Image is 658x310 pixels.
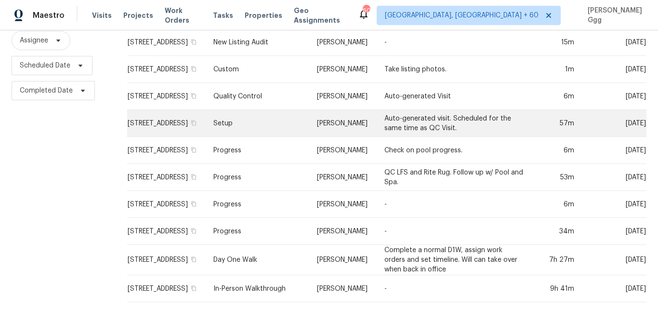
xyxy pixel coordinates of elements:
[165,6,201,25] span: Work Orders
[309,218,376,245] td: [PERSON_NAME]
[377,191,532,218] td: -
[206,245,310,275] td: Day One Walk
[189,119,198,127] button: Copy Address
[127,245,206,275] td: [STREET_ADDRESS]
[189,227,198,235] button: Copy Address
[20,86,73,95] span: Completed Date
[309,245,376,275] td: [PERSON_NAME]
[189,92,198,100] button: Copy Address
[532,110,582,137] td: 57m
[309,275,376,302] td: [PERSON_NAME]
[385,11,539,20] span: [GEOGRAPHIC_DATA], [GEOGRAPHIC_DATA] + 60
[532,137,582,164] td: 6m
[377,29,532,56] td: -
[309,56,376,83] td: [PERSON_NAME]
[532,29,582,56] td: 15m
[377,164,532,191] td: QC LFS and Rite Rug. Follow up w/ Pool and Spa.
[377,137,532,164] td: Check on pool progress.
[20,61,70,70] span: Scheduled Date
[363,6,369,15] div: 605
[377,83,532,110] td: Auto-generated Visit
[20,36,48,45] span: Assignee
[582,137,646,164] td: [DATE]
[123,11,153,20] span: Projects
[206,110,310,137] td: Setup
[582,29,646,56] td: [DATE]
[309,29,376,56] td: [PERSON_NAME]
[309,137,376,164] td: [PERSON_NAME]
[206,83,310,110] td: Quality Control
[206,275,310,302] td: In-Person Walkthrough
[92,11,112,20] span: Visits
[245,11,282,20] span: Properties
[127,218,206,245] td: [STREET_ADDRESS]
[127,191,206,218] td: [STREET_ADDRESS]
[127,56,206,83] td: [STREET_ADDRESS]
[377,110,532,137] td: Auto-generated visit. Scheduled for the same time as QC Visit.
[582,275,646,302] td: [DATE]
[206,29,310,56] td: New Listing Audit
[127,275,206,302] td: [STREET_ADDRESS]
[582,164,646,191] td: [DATE]
[127,137,206,164] td: [STREET_ADDRESS]
[532,164,582,191] td: 53m
[584,6,644,25] span: [PERSON_NAME] Ggg
[532,83,582,110] td: 6m
[127,29,206,56] td: [STREET_ADDRESS]
[189,255,198,264] button: Copy Address
[532,275,582,302] td: 9h 41m
[206,191,310,218] td: Progress
[309,83,376,110] td: [PERSON_NAME]
[189,38,198,46] button: Copy Address
[582,218,646,245] td: [DATE]
[206,137,310,164] td: Progress
[532,218,582,245] td: 34m
[206,218,310,245] td: Progress
[127,83,206,110] td: [STREET_ADDRESS]
[206,164,310,191] td: Progress
[294,6,346,25] span: Geo Assignments
[377,275,532,302] td: -
[213,12,233,19] span: Tasks
[309,164,376,191] td: [PERSON_NAME]
[206,56,310,83] td: Custom
[377,218,532,245] td: -
[377,56,532,83] td: Take listing photos.
[189,173,198,181] button: Copy Address
[582,56,646,83] td: [DATE]
[532,245,582,275] td: 7h 27m
[189,284,198,293] button: Copy Address
[582,245,646,275] td: [DATE]
[309,110,376,137] td: [PERSON_NAME]
[582,83,646,110] td: [DATE]
[189,200,198,208] button: Copy Address
[127,164,206,191] td: [STREET_ADDRESS]
[33,11,65,20] span: Maestro
[309,191,376,218] td: [PERSON_NAME]
[532,56,582,83] td: 1m
[377,245,532,275] td: Complete a normal D1W, assign work orders and set timeline. Will can take over when back in office
[582,110,646,137] td: [DATE]
[189,65,198,73] button: Copy Address
[582,191,646,218] td: [DATE]
[189,146,198,154] button: Copy Address
[127,110,206,137] td: [STREET_ADDRESS]
[532,191,582,218] td: 6m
